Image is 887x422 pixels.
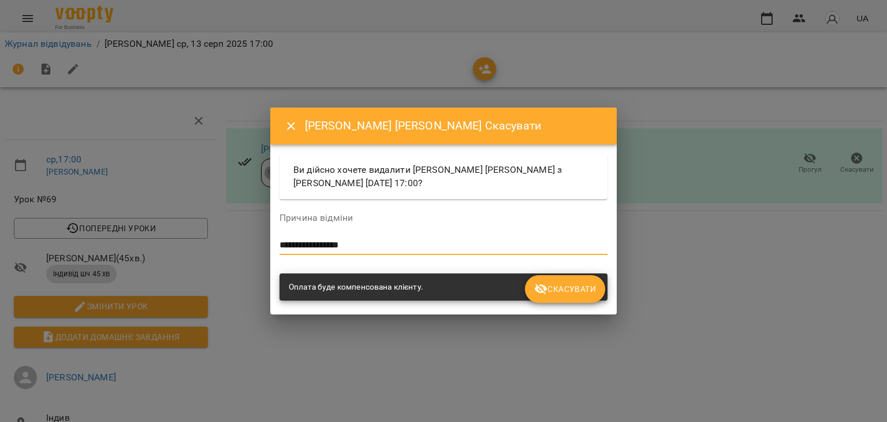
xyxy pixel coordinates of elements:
label: Причина відміни [279,213,608,223]
h6: [PERSON_NAME] [PERSON_NAME] Скасувати [305,117,603,135]
span: Скасувати [534,282,596,296]
div: Оплата буде компенсована клієнту. [289,277,423,298]
button: Close [277,112,305,140]
button: Скасувати [525,275,605,303]
div: Ви дійсно хочете видалити [PERSON_NAME] [PERSON_NAME] з [PERSON_NAME] [DATE] 17:00? [279,154,608,199]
